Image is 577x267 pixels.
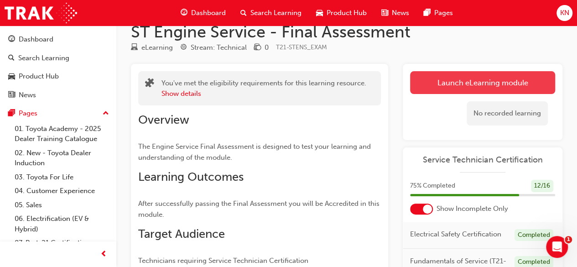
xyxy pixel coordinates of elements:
[11,122,113,146] a: 01. Toyota Academy - 2025 Dealer Training Catalogue
[4,105,113,122] button: Pages
[161,78,366,99] div: You've met the eligibility requirements for this learning resource.
[191,42,247,53] div: Stream: Technical
[19,90,36,100] div: News
[392,8,409,18] span: News
[138,227,225,241] span: Target Audience
[327,8,367,18] span: Product Hub
[309,4,374,22] a: car-iconProduct Hub
[8,73,15,81] span: car-icon
[138,113,189,127] span: Overview
[381,7,388,19] span: news-icon
[141,42,173,53] div: eLearning
[19,108,37,119] div: Pages
[173,4,233,22] a: guage-iconDashboard
[138,199,381,219] span: After successfully passing the Final Assessment you will be Accredited in this module.
[103,108,109,120] span: up-icon
[515,229,553,241] div: Completed
[131,22,562,42] h1: ST Engine Service - Final Assessment
[138,170,244,184] span: Learning Outcomes
[410,155,555,165] a: Service Technician Certification
[560,8,569,18] span: KN
[161,89,201,99] button: Show details
[4,31,113,48] a: Dashboard
[180,42,247,53] div: Stream
[18,53,69,63] div: Search Learning
[410,71,555,94] a: Launch eLearning module
[131,42,173,53] div: Type
[546,236,568,258] iframe: Intercom live chat
[437,204,508,214] span: Show Incomplete Only
[138,142,373,162] span: The Engine Service Final Assessment is designed to test your learning and understanding of the mo...
[276,43,327,51] span: Learning resource code
[100,249,107,260] span: prev-icon
[434,8,453,18] span: Pages
[138,257,308,265] span: Technicians requiring Service Technician Certification
[467,101,548,126] div: No recorded learning
[11,146,113,170] a: 02. New - Toyota Dealer Induction
[191,8,226,18] span: Dashboard
[8,36,15,44] span: guage-icon
[250,8,301,18] span: Search Learning
[11,212,113,236] a: 06. Electrification (EV & Hybrid)
[4,68,113,85] a: Product Hub
[416,4,460,22] a: pages-iconPages
[11,198,113,212] a: 05. Sales
[4,87,113,104] a: News
[180,44,187,52] span: target-icon
[316,7,323,19] span: car-icon
[565,236,572,243] span: 1
[410,229,501,240] span: Electrical Safety Certification
[254,44,261,52] span: money-icon
[19,71,59,82] div: Product Hub
[11,184,113,198] a: 04. Customer Experience
[233,4,309,22] a: search-iconSearch Learning
[8,54,15,63] span: search-icon
[19,34,53,45] div: Dashboard
[131,44,138,52] span: learningResourceType_ELEARNING-icon
[374,4,416,22] a: news-iconNews
[424,7,431,19] span: pages-icon
[240,7,247,19] span: search-icon
[254,42,269,53] div: Price
[265,42,269,53] div: 0
[8,91,15,99] span: news-icon
[4,29,113,105] button: DashboardSearch LearningProduct HubNews
[556,5,572,21] button: KN
[11,236,113,250] a: 07. Parts21 Certification
[181,7,187,19] span: guage-icon
[410,181,455,191] span: 75 % Completed
[145,79,154,89] span: puzzle-icon
[4,50,113,67] a: Search Learning
[11,170,113,184] a: 03. Toyota For Life
[531,180,553,192] div: 12 / 16
[5,3,77,23] img: Trak
[8,110,15,118] span: pages-icon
